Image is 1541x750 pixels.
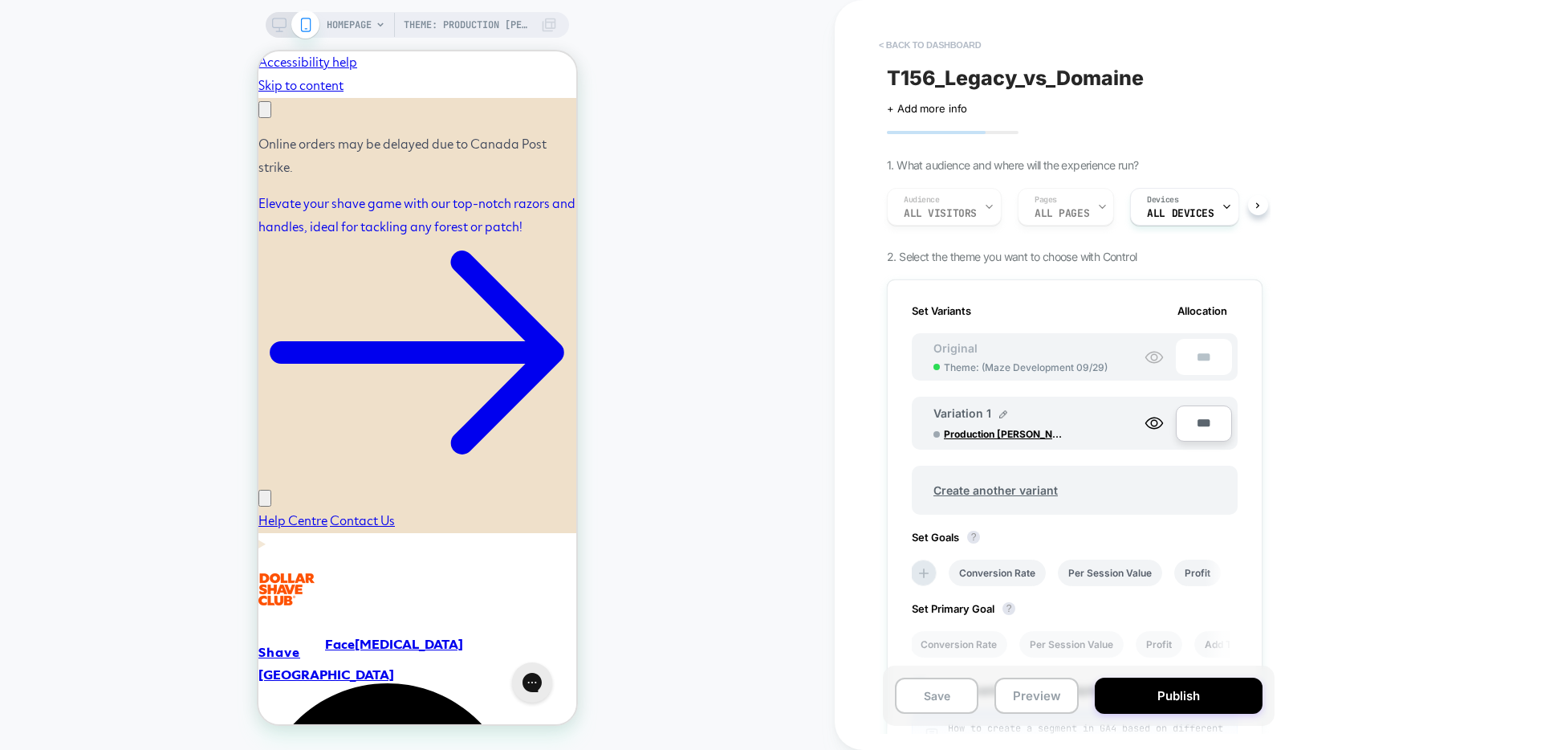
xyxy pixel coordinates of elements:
[67,586,96,601] a: Face
[887,158,1138,172] span: 1. What audience and where will the experience run?
[967,531,980,544] button: ?
[949,560,1046,586] li: Conversion Rate
[1147,208,1214,219] span: ALL DEVICES
[1174,560,1221,586] li: Profit
[246,605,302,657] iframe: Gorgias live chat messenger
[944,428,1064,440] span: Production [PERSON_NAME]
[944,361,1108,373] span: Theme: ( Maze Development 09/29 )
[917,471,1074,509] span: Create another variant
[887,250,1136,263] span: 2. Select the theme you want to choose with Control
[404,12,532,38] span: Theme: Production [PERSON_NAME]
[999,410,1007,418] img: edit
[327,12,372,38] span: HOMEPAGE
[912,602,1023,615] span: Set Primary Goal
[1147,194,1178,206] span: Devices
[933,406,991,420] span: Variation 1
[1002,602,1015,615] button: ?
[912,304,971,317] span: Set Variants
[71,461,136,479] a: Contact Us
[912,531,988,544] span: Set Goals
[96,586,205,601] a: [MEDICAL_DATA]
[994,678,1078,714] button: Preview
[1194,631,1293,658] li: Add To Cart Rate
[1095,678,1262,714] button: Publish
[1058,560,1162,586] li: Per Session Value
[887,102,967,115] span: + Add more info
[871,32,989,58] button: < back to dashboard
[1177,304,1227,317] span: Allocation
[917,341,994,355] span: Original
[910,631,1007,658] li: Conversion Rate
[1019,631,1124,658] li: Per Session Value
[887,66,1144,90] span: T156_Legacy_vs_Domaine
[895,678,978,714] button: Save
[1136,631,1182,658] li: Profit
